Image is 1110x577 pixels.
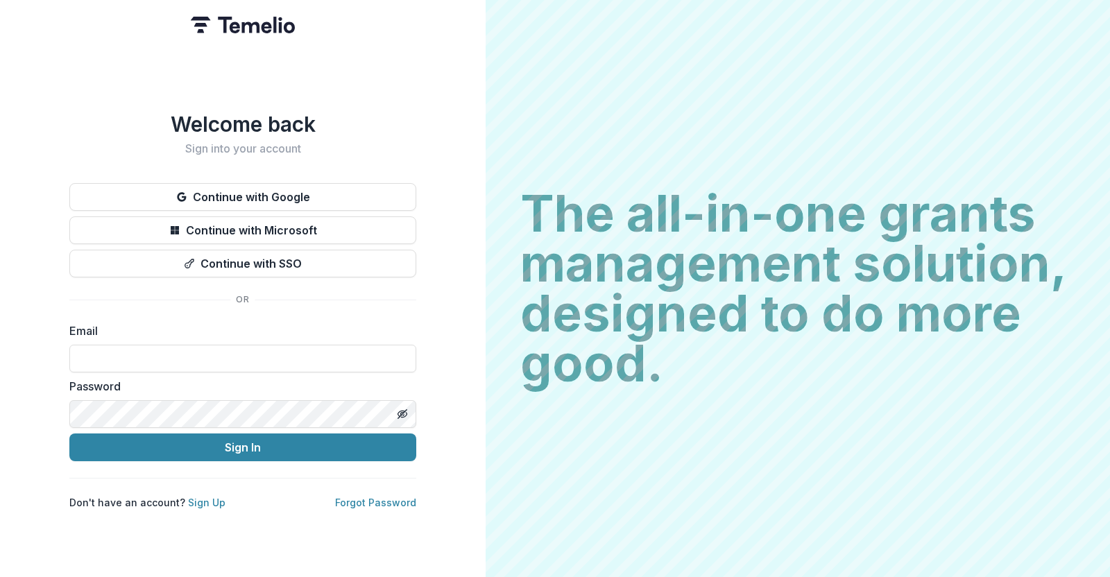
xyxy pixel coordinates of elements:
[188,497,225,508] a: Sign Up
[69,183,416,211] button: Continue with Google
[69,322,408,339] label: Email
[335,497,416,508] a: Forgot Password
[391,403,413,425] button: Toggle password visibility
[69,433,416,461] button: Sign In
[191,17,295,33] img: Temelio
[69,142,416,155] h2: Sign into your account
[69,495,225,510] p: Don't have an account?
[69,112,416,137] h1: Welcome back
[69,216,416,244] button: Continue with Microsoft
[69,378,408,395] label: Password
[69,250,416,277] button: Continue with SSO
